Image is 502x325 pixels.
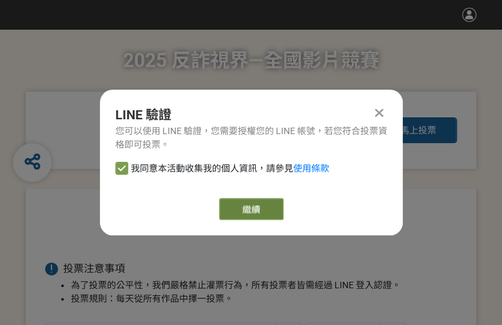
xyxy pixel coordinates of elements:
li: 為了投票的公平性，我們嚴格禁止灌票行為，所有投票者皆需經過 LINE 登入認證。 [71,279,457,292]
a: 使用條款 [293,163,329,173]
button: 馬上投票 [380,117,457,143]
span: 馬上投票 [400,125,436,135]
h1: 2025 反詐視界—全國影片競賽 [123,30,380,92]
div: LINE 驗證 [115,105,387,124]
span: 我同意本活動收集我的個人資訊，請參見 [131,162,329,175]
span: 投票注意事項 [63,262,125,275]
h1: 投票列表 [45,214,457,230]
div: 您可以使用 LINE 驗證，您需要授權您的 LINE 帳號，若您符合投票資格即可投票。 [115,124,387,152]
button: 繼續 [219,198,284,220]
li: 投票規則：每天從所有作品中擇一投票。 [71,292,457,306]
